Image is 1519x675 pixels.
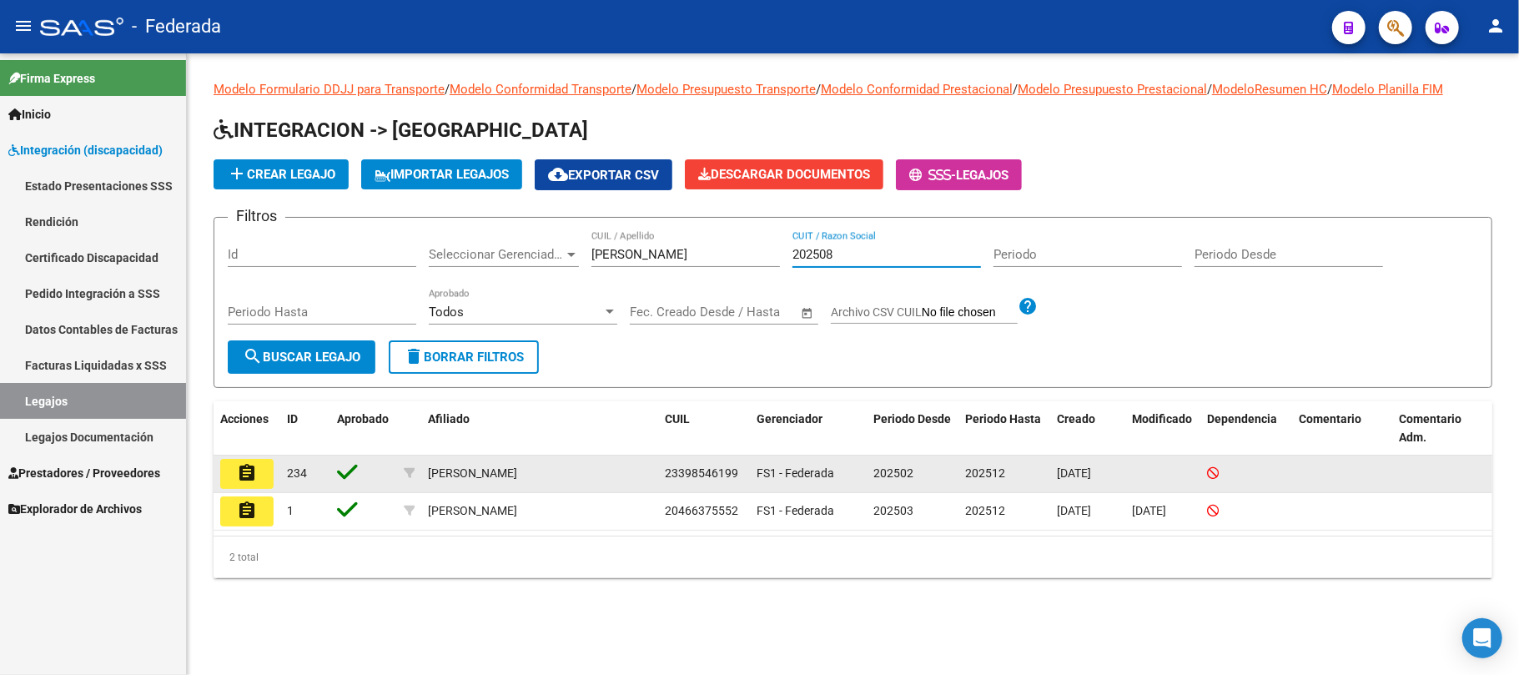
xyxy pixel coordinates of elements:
[873,466,913,480] span: 202502
[1486,16,1506,36] mat-icon: person
[389,340,539,374] button: Borrar Filtros
[630,305,697,320] input: Fecha inicio
[698,167,870,182] span: Descargar Documentos
[1332,82,1443,97] a: Modelo Planilla FIM
[1132,504,1166,517] span: [DATE]
[228,340,375,374] button: Buscar Legajo
[227,164,247,184] mat-icon: add
[685,159,883,189] button: Descargar Documentos
[8,464,160,482] span: Prestadores / Proveedores
[404,350,524,365] span: Borrar Filtros
[1212,82,1327,97] a: ModeloResumen HC
[220,412,269,426] span: Acciones
[1207,412,1277,426] span: Dependencia
[1392,401,1492,456] datatable-header-cell: Comentario Adm.
[287,466,307,480] span: 234
[237,463,257,483] mat-icon: assignment
[757,504,834,517] span: FS1 - Federada
[214,401,280,456] datatable-header-cell: Acciones
[421,401,658,456] datatable-header-cell: Afiliado
[287,504,294,517] span: 1
[1200,401,1292,456] datatable-header-cell: Dependencia
[665,466,738,480] span: 23398546199
[896,159,1022,190] button: -Legajos
[228,204,285,228] h3: Filtros
[287,412,298,426] span: ID
[1057,412,1095,426] span: Creado
[428,412,470,426] span: Afiliado
[909,168,956,183] span: -
[132,8,221,45] span: - Federada
[337,412,389,426] span: Aprobado
[1050,401,1125,456] datatable-header-cell: Creado
[757,466,834,480] span: FS1 - Federada
[636,82,816,97] a: Modelo Presupuesto Transporte
[1299,412,1361,426] span: Comentario
[821,82,1013,97] a: Modelo Conformidad Prestacional
[214,82,445,97] a: Modelo Formulario DDJJ para Transporte
[535,159,672,190] button: Exportar CSV
[965,466,1005,480] span: 202512
[227,167,335,182] span: Crear Legajo
[1462,618,1502,658] div: Open Intercom Messenger
[1125,401,1200,456] datatable-header-cell: Modificado
[330,401,397,456] datatable-header-cell: Aprobado
[831,305,922,319] span: Archivo CSV CUIL
[8,500,142,518] span: Explorador de Archivos
[1132,412,1192,426] span: Modificado
[1018,82,1207,97] a: Modelo Presupuesto Prestacional
[665,412,690,426] span: CUIL
[13,16,33,36] mat-icon: menu
[243,350,360,365] span: Buscar Legajo
[8,69,95,88] span: Firma Express
[658,401,750,456] datatable-header-cell: CUIL
[428,501,517,521] div: [PERSON_NAME]
[243,346,263,366] mat-icon: search
[873,412,951,426] span: Periodo Desde
[375,167,509,182] span: IMPORTAR LEGAJOS
[965,412,1041,426] span: Periodo Hasta
[548,168,659,183] span: Exportar CSV
[1292,401,1392,456] datatable-header-cell: Comentario
[214,80,1492,578] div: / / / / / /
[214,159,349,189] button: Crear Legajo
[1057,466,1091,480] span: [DATE]
[450,82,631,97] a: Modelo Conformidad Transporte
[428,464,517,483] div: [PERSON_NAME]
[798,304,817,323] button: Open calendar
[956,168,1008,183] span: Legajos
[429,247,564,262] span: Seleccionar Gerenciador
[214,118,588,142] span: INTEGRACION -> [GEOGRAPHIC_DATA]
[712,305,793,320] input: Fecha fin
[404,346,424,366] mat-icon: delete
[8,105,51,123] span: Inicio
[429,305,464,320] span: Todos
[1399,412,1461,445] span: Comentario Adm.
[361,159,522,189] button: IMPORTAR LEGAJOS
[237,501,257,521] mat-icon: assignment
[867,401,958,456] datatable-header-cell: Periodo Desde
[1018,296,1038,316] mat-icon: help
[280,401,330,456] datatable-header-cell: ID
[922,305,1018,320] input: Archivo CSV CUIL
[8,141,163,159] span: Integración (discapacidad)
[873,504,913,517] span: 202503
[214,536,1492,578] div: 2 total
[750,401,867,456] datatable-header-cell: Gerenciador
[958,401,1050,456] datatable-header-cell: Periodo Hasta
[1057,504,1091,517] span: [DATE]
[665,504,738,517] span: 20466375552
[965,504,1005,517] span: 202512
[757,412,822,426] span: Gerenciador
[548,164,568,184] mat-icon: cloud_download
